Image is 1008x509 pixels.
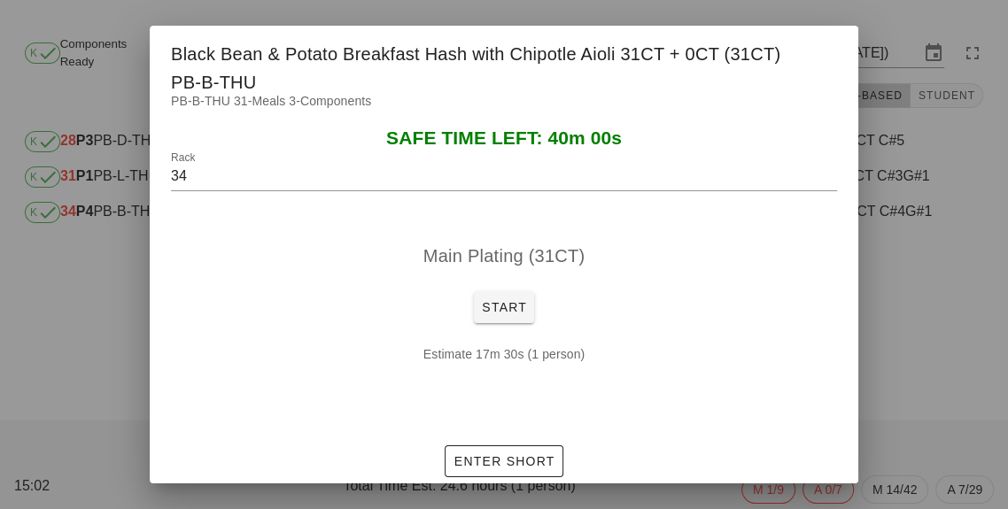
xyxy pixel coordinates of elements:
[481,300,527,314] span: Start
[171,151,195,165] label: Rack
[386,127,622,148] span: SAFE TIME LEFT: 40m 00s
[474,291,534,323] button: Start
[445,445,562,477] button: Enter Short
[150,91,858,128] div: PB-B-THU 31-Meals 3-Components
[150,26,858,105] div: Black Bean & Potato Breakfast Hash with Chipotle Aioli 31CT + 0CT (31CT)
[171,228,837,284] div: Main Plating (31CT)
[453,454,554,468] span: Enter Short
[171,68,256,96] span: PB-B-THU
[185,344,823,364] p: Estimate 17m 30s (1 person)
